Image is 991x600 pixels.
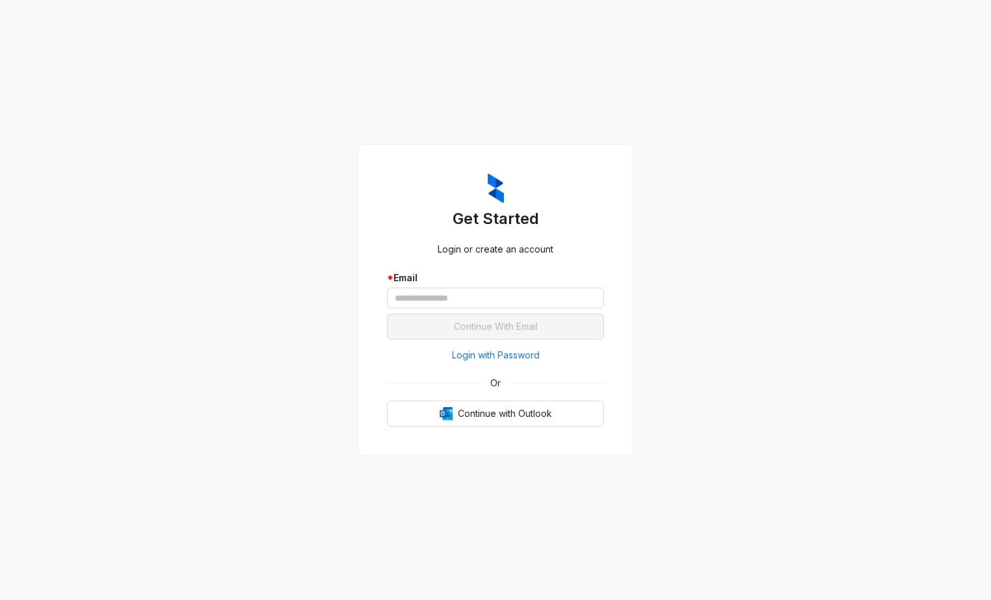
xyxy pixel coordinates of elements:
[458,406,552,421] span: Continue with Outlook
[387,314,604,340] button: Continue With Email
[440,407,453,420] img: Outlook
[488,173,504,203] img: ZumaIcon
[387,208,604,229] h3: Get Started
[387,271,604,285] div: Email
[452,348,540,362] span: Login with Password
[387,242,604,256] div: Login or create an account
[387,345,604,366] button: Login with Password
[481,376,510,390] span: Or
[387,401,604,427] button: OutlookContinue with Outlook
